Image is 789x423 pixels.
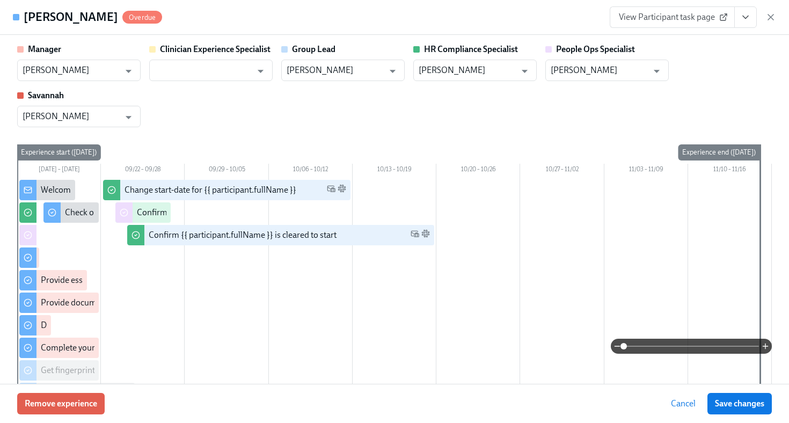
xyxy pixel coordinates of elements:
button: View task page [734,6,757,28]
div: Get fingerprinted [41,364,104,376]
span: View Participant task page [619,12,726,23]
div: 10/06 – 10/12 [269,164,353,178]
span: Slack [338,184,346,196]
div: Confirm cleared by People Ops [137,207,250,218]
strong: Manager [28,44,61,54]
span: Remove experience [25,398,97,409]
div: Confirm {{ participant.fullName }} is cleared to start [149,229,337,241]
div: Experience end ([DATE]) [678,144,760,161]
a: View Participant task page [610,6,735,28]
button: Open [252,63,269,79]
div: Welcome from the Charlie Health Compliance Team 👋 [41,184,243,196]
span: Overdue [122,13,162,21]
div: Experience start ([DATE]) [17,144,101,161]
div: [DATE] – [DATE] [17,164,101,178]
button: Open [120,109,137,126]
span: Cancel [671,398,696,409]
div: Provide essential professional documentation [41,274,208,286]
button: Open [120,63,137,79]
button: Open [516,63,533,79]
span: Work Email [327,184,335,196]
strong: Clinician Experience Specialist [160,44,271,54]
div: 11/03 – 11/09 [604,164,688,178]
div: 10/20 – 10/26 [436,164,520,178]
div: 10/27 – 11/02 [520,164,604,178]
div: 10/13 – 10/19 [353,164,436,178]
span: Save changes [715,398,764,409]
strong: HR Compliance Specialist [424,44,518,54]
button: Cancel [663,393,703,414]
strong: People Ops Specialist [556,44,635,54]
div: Change start-date for {{ participant.fullName }} [125,184,296,196]
strong: Group Lead [292,44,335,54]
div: Check out our recommended laptop specs [65,207,219,218]
div: Provide documents for your I9 verification [41,297,195,309]
button: Open [384,63,401,79]
div: Do your background check in Checkr [41,319,174,331]
span: Slack [421,229,430,242]
button: Remove experience [17,393,105,414]
button: Save changes [707,393,772,414]
strong: Savannah [28,90,64,100]
div: 11/10 – 11/16 [688,164,772,178]
button: Open [648,63,665,79]
span: Work Email [411,229,419,242]
div: 09/22 – 09/28 [101,164,185,178]
h4: [PERSON_NAME] [24,9,118,25]
div: 09/29 – 10/05 [185,164,268,178]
